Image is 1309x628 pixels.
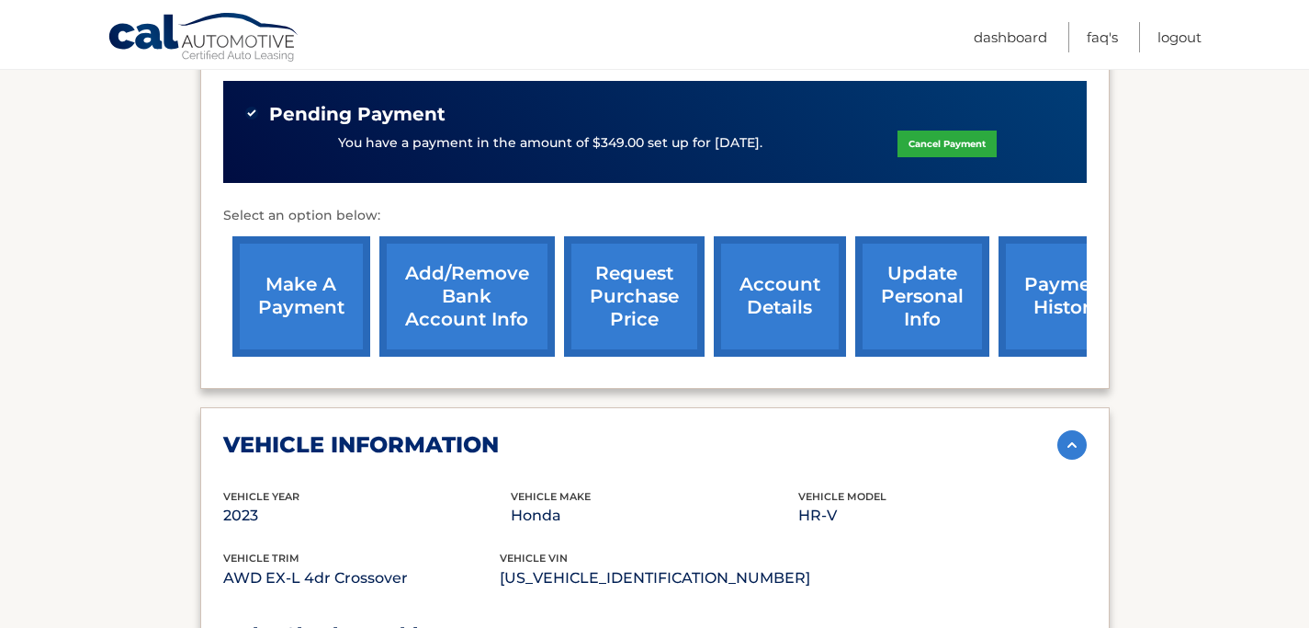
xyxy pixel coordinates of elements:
[1057,430,1087,460] img: accordion-active.svg
[223,490,299,503] span: vehicle Year
[564,236,705,357] a: request purchase price
[223,552,299,565] span: vehicle trim
[500,565,810,591] p: [US_VEHICLE_IDENTIFICATION_NUMBER]
[500,552,568,565] span: vehicle vin
[245,107,258,120] img: check-green.svg
[855,236,989,357] a: update personal info
[511,490,591,503] span: vehicle make
[107,12,300,65] a: Cal Automotive
[223,431,499,459] h2: vehicle information
[798,490,886,503] span: vehicle model
[223,205,1087,227] p: Select an option below:
[338,133,762,154] p: You have a payment in the amount of $349.00 set up for [DATE].
[974,22,1047,52] a: Dashboard
[232,236,370,357] a: make a payment
[511,503,798,529] p: Honda
[379,236,555,357] a: Add/Remove bank account info
[223,503,511,529] p: 2023
[1087,22,1118,52] a: FAQ's
[897,131,997,157] a: Cancel Payment
[223,565,500,591] p: AWD EX-L 4dr Crossover
[798,503,1086,529] p: HR-V
[999,236,1136,357] a: payment history
[269,103,446,126] span: Pending Payment
[714,236,846,357] a: account details
[1157,22,1202,52] a: Logout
